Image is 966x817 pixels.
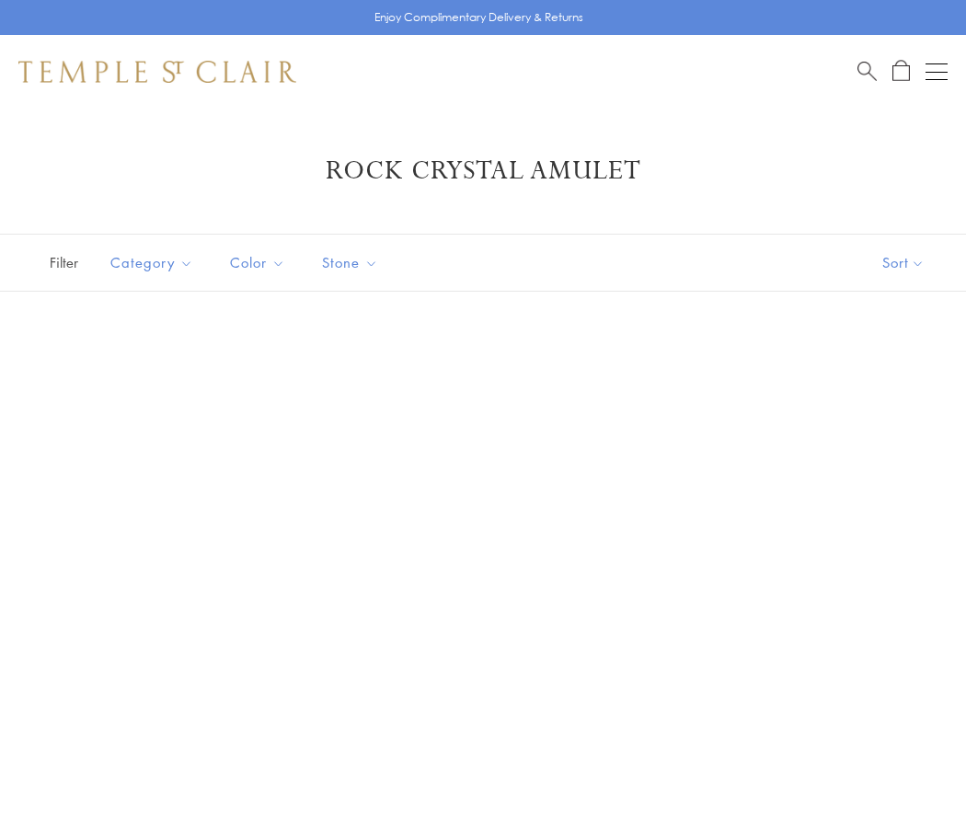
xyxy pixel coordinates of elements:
[46,155,920,188] h1: Rock Crystal Amulet
[97,242,207,283] button: Category
[926,61,948,83] button: Open navigation
[101,251,207,274] span: Category
[857,60,877,83] a: Search
[18,61,296,83] img: Temple St. Clair
[313,251,392,274] span: Stone
[892,60,910,83] a: Open Shopping Bag
[308,242,392,283] button: Stone
[374,8,583,27] p: Enjoy Complimentary Delivery & Returns
[216,242,299,283] button: Color
[841,235,966,291] button: Show sort by
[221,251,299,274] span: Color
